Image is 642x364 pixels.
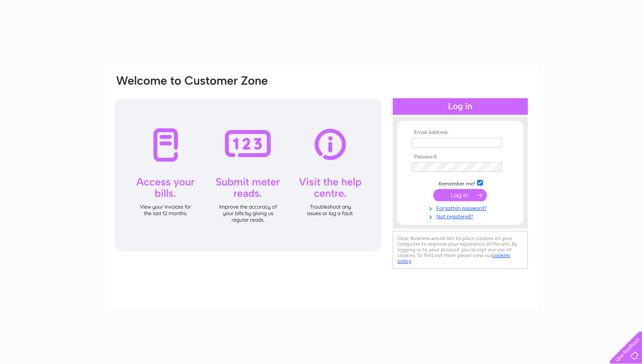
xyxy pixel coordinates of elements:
[393,231,528,269] div: Clear Business would like to place cookies on your computer to improve your experience of the sit...
[410,154,511,160] th: Password:
[397,252,510,264] a: cookies policy
[410,179,511,187] td: Remember me?
[412,203,511,212] a: Forgotten password?
[410,130,511,136] th: Email Address:
[433,189,487,201] input: Submit
[412,212,511,220] a: Not registered?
